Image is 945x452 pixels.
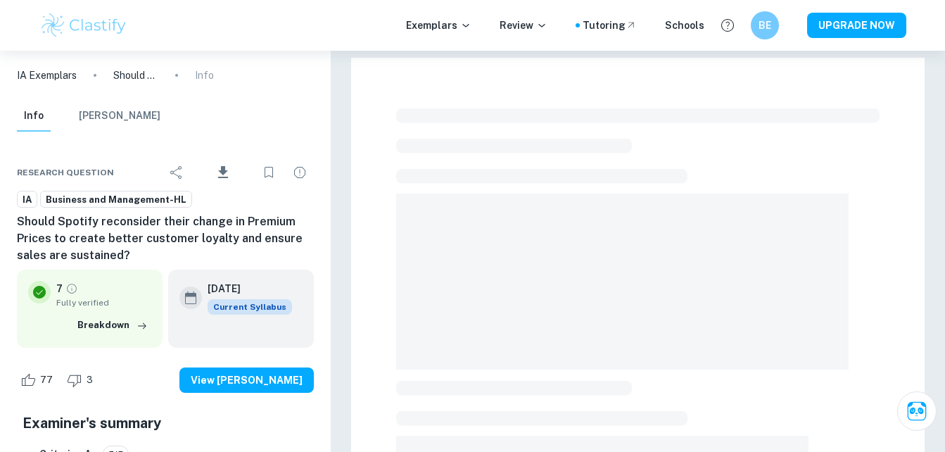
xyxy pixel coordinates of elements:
span: IA [18,193,37,207]
a: Business and Management-HL [40,191,192,208]
button: [PERSON_NAME] [79,101,160,132]
div: Like [17,369,61,391]
button: View [PERSON_NAME] [179,368,314,393]
div: This exemplar is based on the current syllabus. Feel free to refer to it for inspiration/ideas wh... [208,299,292,315]
a: IA [17,191,37,208]
h6: [DATE] [208,281,281,296]
a: Schools [665,18,704,33]
button: Breakdown [74,315,151,336]
button: UPGRADE NOW [807,13,906,38]
img: Clastify logo [39,11,129,39]
button: Ask Clai [897,391,937,431]
h5: Examiner's summary [23,413,308,434]
div: Dislike [63,369,101,391]
a: Grade fully verified [65,282,78,295]
h6: BE [756,18,773,33]
div: Bookmark [255,158,283,187]
a: IA Exemplars [17,68,77,83]
span: Research question [17,166,114,179]
div: Download [194,154,252,191]
p: 7 [56,281,63,296]
span: Fully verified [56,296,151,309]
span: 3 [79,373,101,387]
span: Business and Management-HL [41,193,191,207]
p: Exemplars [406,18,471,33]
p: Info [195,68,214,83]
div: Share [163,158,191,187]
span: Current Syllabus [208,299,292,315]
button: BE [751,11,779,39]
a: Tutoring [583,18,637,33]
button: Help and Feedback [716,13,740,37]
button: Info [17,101,51,132]
h6: Should Spotify reconsider their change in Premium Prices to create better customer loyalty and en... [17,213,314,264]
p: Should Spotify reconsider their change in Premium Prices to create better customer loyalty and en... [113,68,158,83]
span: 77 [32,373,61,387]
div: Report issue [286,158,314,187]
p: Review [500,18,547,33]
